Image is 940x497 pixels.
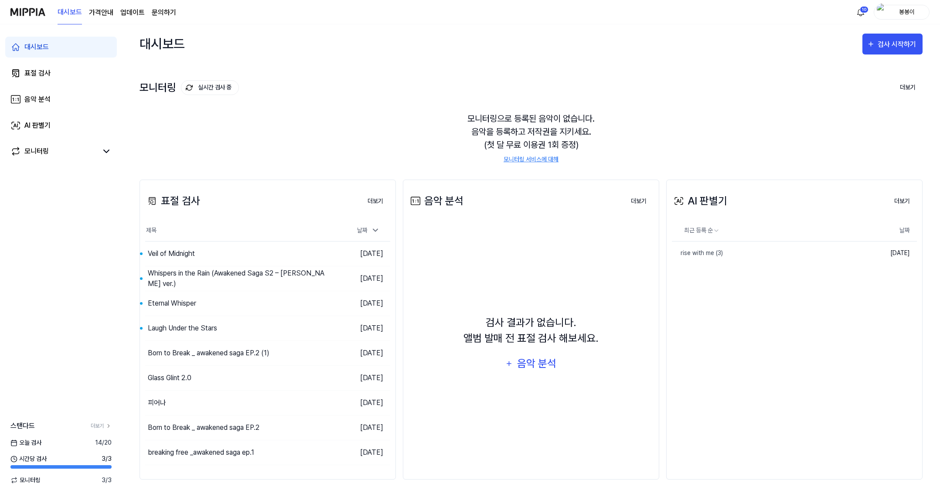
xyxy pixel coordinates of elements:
[361,192,390,210] a: 더보기
[5,115,117,136] a: AI 판별기
[854,5,868,19] button: 알림10
[95,438,112,447] span: 14 / 20
[181,80,239,95] button: 실시간 검사 중
[140,102,923,174] div: 모니터링으로 등록된 음악이 없습니다. 음악을 등록하고 저작권을 지키세요. (첫 달 무료 이용권 1회 증정)
[140,33,185,54] div: 대시보드
[24,42,49,52] div: 대시보드
[148,373,191,383] div: Glass Glint 2.0
[148,268,329,289] div: Whispers in the Rain (Awakened Saga S2 – [PERSON_NAME] ver.)
[91,422,112,430] a: 더보기
[329,291,391,316] td: [DATE]
[24,120,51,131] div: AI 판별기
[148,422,259,433] div: Born to Break _ awakened saga EP.2
[878,39,918,50] div: 검사 시작하기
[102,454,112,463] span: 3 / 3
[148,398,166,408] div: 피어나
[672,242,866,265] a: rise with me (3)
[329,316,391,340] td: [DATE]
[102,476,112,485] span: 3 / 3
[152,7,176,18] a: 문의하기
[329,390,391,415] td: [DATE]
[24,68,51,78] div: 표절 검사
[463,315,599,346] div: 검사 결과가 없습니다. 앨범 발매 전 표절 검사 해보세요.
[887,192,917,210] a: 더보기
[329,365,391,390] td: [DATE]
[5,63,117,84] a: 표절 검사
[624,192,654,210] a: 더보기
[10,438,41,447] span: 오늘 검사
[140,80,239,95] div: 모니터링
[862,34,923,54] button: 검사 시작하기
[329,415,391,440] td: [DATE]
[58,0,82,24] a: 대시보드
[120,7,145,18] a: 업데이트
[5,37,117,58] a: 대시보드
[354,223,383,238] div: 날짜
[855,7,866,17] img: 알림
[874,5,930,20] button: profile봉봉이
[624,193,654,210] button: 더보기
[145,193,200,209] div: 표절 검사
[893,78,923,97] button: 더보기
[866,220,917,241] th: 날짜
[24,146,49,157] div: 모니터링
[672,248,723,258] div: rise with me (3)
[329,440,391,465] td: [DATE]
[10,476,41,485] span: 모니터링
[89,7,113,18] button: 가격안내
[145,220,329,241] th: 제목
[10,454,47,463] span: 시간당 검사
[500,353,562,374] button: 음악 분석
[186,84,193,91] img: monitoring Icon
[504,155,559,164] a: 모니터링 서비스에 대해
[409,193,463,209] div: 음악 분석
[148,248,195,259] div: Veil of Midnight
[10,421,35,431] span: 스탠다드
[516,355,557,372] div: 음악 분석
[5,89,117,110] a: 음악 분석
[866,241,917,265] td: [DATE]
[890,7,924,17] div: 봉봉이
[24,94,51,105] div: 음악 분석
[329,241,391,266] td: [DATE]
[148,348,269,358] div: Born to Break _ awakened saga EP.2 (1)
[10,146,98,157] a: 모니터링
[148,298,196,309] div: Eternal Whisper
[329,266,391,291] td: [DATE]
[361,193,390,210] button: 더보기
[329,340,391,365] td: [DATE]
[148,323,217,334] div: Laugh Under the Stars
[877,3,887,21] img: profile
[887,193,917,210] button: 더보기
[672,193,727,209] div: AI 판별기
[148,447,254,458] div: breaking free _awakened saga ep.1
[860,6,868,13] div: 10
